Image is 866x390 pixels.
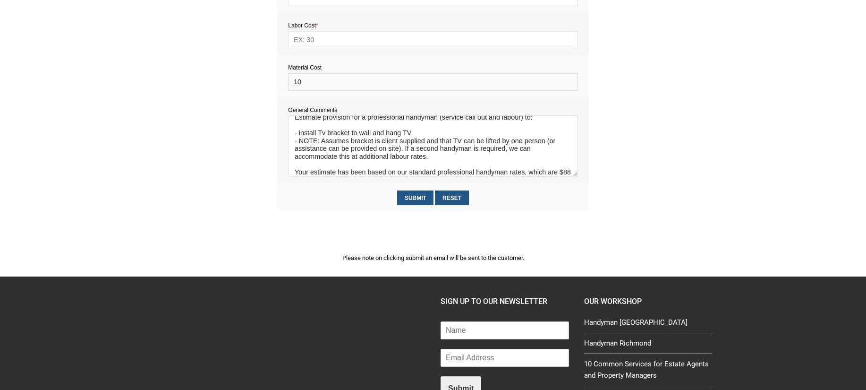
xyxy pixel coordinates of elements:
p: Please note on clicking submit an email will be sent to the customer. [277,253,589,263]
span: Labor Cost [288,22,318,29]
input: Submit [397,191,433,205]
h4: SIGN UP TO OUR NEWSLETTER [441,295,569,308]
input: Name [441,321,569,339]
input: EX: 30 [288,31,577,48]
h4: Our Workshop [584,295,713,308]
input: EX: 300 [288,73,577,90]
a: Handyman [GEOGRAPHIC_DATA] [584,317,713,333]
input: Reset [435,191,468,205]
input: Email Address [441,349,569,367]
span: General Comments [288,107,337,113]
a: Handyman Richmond [584,338,713,354]
span: Material Cost [288,64,322,71]
a: 10 Common Services for Estate Agents and Property Managers [584,358,713,386]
